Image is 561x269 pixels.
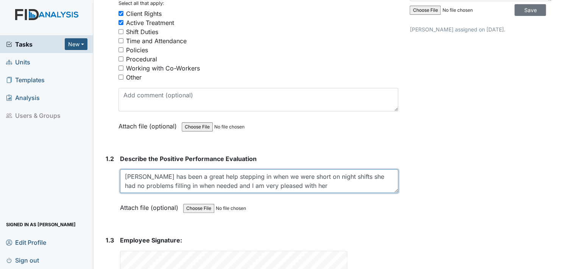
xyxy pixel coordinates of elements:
input: Policies [118,47,123,52]
span: Signed in as [PERSON_NAME] [6,219,76,230]
div: Procedural [126,55,157,64]
span: Edit Profile [6,236,46,248]
input: Active Treatment [118,20,123,25]
input: Working with Co-Workers [118,66,123,70]
span: Describe the Positive Performance Evaluation [120,155,257,163]
input: Shift Duties [118,29,123,34]
label: Attach file (optional) [118,117,180,131]
input: Other [118,75,123,80]
input: Procedural [118,56,123,61]
div: Working with Co-Workers [126,64,200,73]
div: Other [126,73,142,82]
div: Client Rights [126,9,162,18]
label: 1.2 [106,154,114,163]
span: Templates [6,74,45,86]
a: Tasks [6,40,65,49]
span: Analysis [6,92,40,103]
span: Employee Signature: [120,236,182,244]
p: [PERSON_NAME] assigned on [DATE]. [410,25,552,33]
span: Units [6,56,30,68]
label: Attach file (optional) [120,199,181,212]
button: New [65,38,87,50]
small: Select all that apply: [118,0,164,6]
span: Sign out [6,254,39,266]
div: Time and Attendance [126,36,187,45]
label: 1.3 [106,236,114,245]
input: Time and Attendance [118,38,123,43]
div: Active Treatment [126,18,174,27]
div: Policies [126,45,148,55]
div: Shift Duties [126,27,158,36]
input: Client Rights [118,11,123,16]
input: Save [514,4,546,16]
